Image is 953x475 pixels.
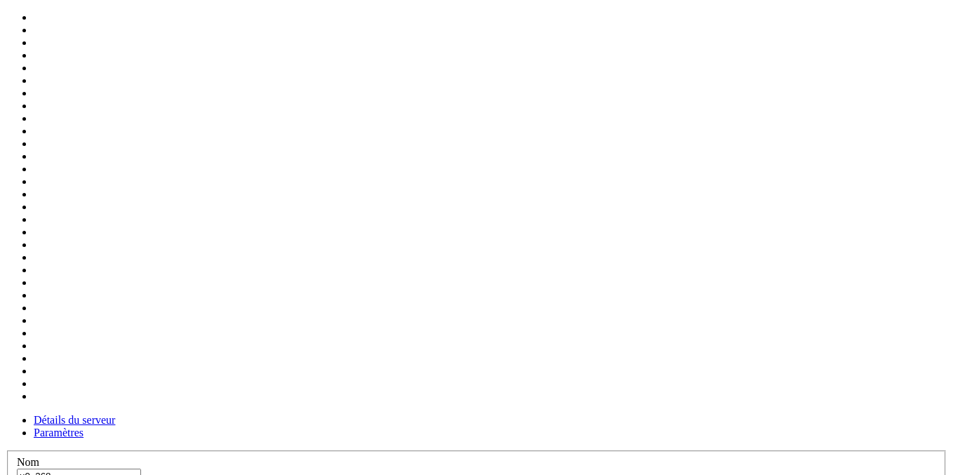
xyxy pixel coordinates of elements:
[34,427,84,439] a: Paramètres
[6,6,771,18] x-row: Wrong or missing login information
[34,414,115,426] a: Détails du serveur
[6,18,11,31] div: (0, 1)
[17,456,39,468] font: Nom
